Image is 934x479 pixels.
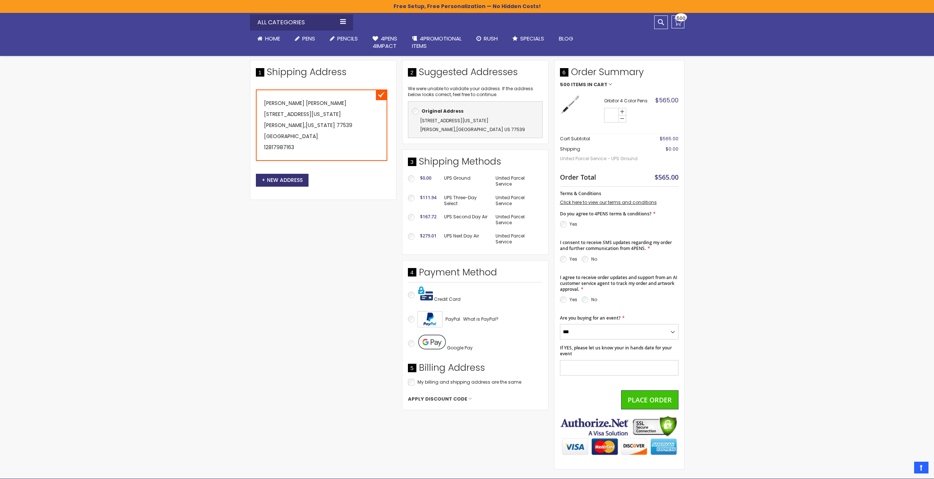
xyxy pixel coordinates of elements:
[412,116,539,134] div: ,
[306,121,335,129] span: [US_STATE]
[591,256,597,262] label: No
[560,199,657,205] a: Click here to view our terms and conditions
[628,395,672,404] span: Place Order
[265,35,280,42] span: Home
[420,214,437,220] span: $167.72
[484,35,498,42] span: Rush
[288,31,323,47] a: Pens
[560,239,672,251] span: I consent to receive SMS updates regarding my order and further communication from 4PENS.
[560,274,677,292] span: I agree to receive order updates and support from an AI customer service agent to track my order ...
[447,345,473,351] span: Google Pay
[655,96,679,105] span: $565.00
[323,31,365,47] a: Pencils
[417,311,443,327] img: Acceptance Mark
[302,35,315,42] span: Pens
[511,126,525,133] span: 77539
[408,86,543,98] p: We were unable to validate your address. If the address below looks correct, feel free to continue.
[434,296,461,302] span: Credit Card
[604,98,652,104] strong: Orbitor 4 Color Pens
[492,229,542,249] td: United Parcel Service
[492,191,542,210] td: United Parcel Service
[463,315,498,324] a: What is PayPal?
[408,266,543,282] div: Payment Method
[560,345,672,357] span: If YES, please let us know your in hands date for your event
[440,229,492,249] td: UPS Next Day Air
[440,191,492,210] td: UPS Three-Day Select
[256,174,309,187] button: New Address
[560,95,580,115] img: Orbitor 4 Color Pens-White
[560,172,596,182] strong: Order Total
[262,176,303,184] span: New Address
[621,390,679,409] button: Place Order
[560,190,601,197] span: Terms & Conditions
[408,362,543,378] div: Billing Address
[373,35,397,50] span: 4Pens 4impact
[408,396,467,402] span: Apply Discount Code
[571,82,607,87] span: Items in Cart
[420,233,437,239] span: $279.01
[469,31,505,47] a: Rush
[559,35,573,42] span: Blog
[420,117,489,124] span: [STREET_ADDRESS][US_STATE]
[420,175,431,181] span: $0.00
[250,14,353,31] div: All Categories
[412,35,462,50] span: 4PROMOTIONAL ITEMS
[440,172,492,191] td: UPS Ground
[520,35,544,42] span: Specials
[420,126,455,133] span: [PERSON_NAME]
[914,462,928,473] a: Top
[570,221,577,227] label: Yes
[655,173,679,182] span: $565.00
[560,82,570,87] span: 500
[560,133,642,144] th: Cart Subtotal
[591,296,597,303] label: No
[504,126,510,133] span: US
[420,194,437,201] span: $111.94
[408,66,543,82] div: Suggested Addresses
[666,146,679,152] span: $0.00
[422,108,464,114] b: Original Address
[677,15,685,22] span: 500
[256,66,391,82] div: Shipping Address
[408,155,543,172] div: Shipping Methods
[560,211,651,217] span: Do you agree to 4PENS terms & conditions?
[256,89,387,161] div: [PERSON_NAME] [PERSON_NAME] [STREET_ADDRESS][US_STATE] [PERSON_NAME] , 77539 [GEOGRAPHIC_DATA]
[551,31,581,47] a: Blog
[405,31,469,54] a: 4PROMOTIONALITEMS
[492,210,542,229] td: United Parcel Service
[365,31,405,54] a: 4Pens4impact
[264,144,294,151] a: 12817987163
[456,126,503,133] span: [GEOGRAPHIC_DATA]
[250,31,288,47] a: Home
[672,15,684,28] a: 500
[660,135,679,142] span: $565.00
[417,379,521,385] span: My billing and shipping address are the same
[445,316,460,322] span: PayPal
[418,286,433,301] img: Pay with credit card
[560,146,580,152] span: Shipping
[418,335,446,349] img: Pay with Google Pay
[337,35,358,42] span: Pencils
[440,210,492,229] td: UPS Second Day Air
[570,296,577,303] label: Yes
[560,152,642,165] span: United Parcel Service - UPS Ground
[560,315,620,321] span: Are you buying for an event?
[560,66,679,82] span: Order Summary
[463,316,498,322] span: What is PayPal?
[570,256,577,262] label: Yes
[505,31,551,47] a: Specials
[492,172,542,191] td: United Parcel Service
